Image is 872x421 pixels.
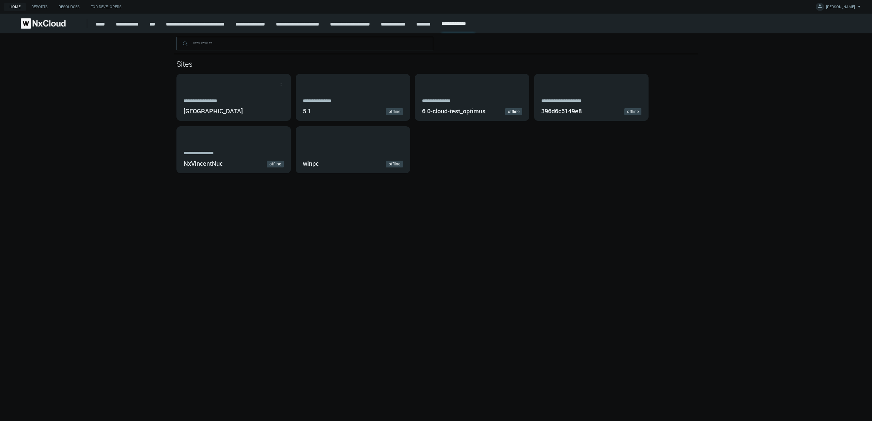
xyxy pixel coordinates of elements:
[85,3,127,11] a: For Developers
[826,4,855,12] span: [PERSON_NAME]
[26,3,53,11] a: Reports
[303,159,319,167] nx-search-highlight: winpc
[184,159,223,167] nx-search-highlight: NxVincentNuc
[386,108,403,115] a: offline
[303,107,311,115] nx-search-highlight: 5.1
[267,161,284,167] a: offline
[176,59,192,69] span: Sites
[53,3,85,11] a: Resources
[422,107,485,115] nx-search-highlight: 6.0-cloud-test_optimus
[505,108,522,115] a: offline
[184,107,243,115] nx-search-highlight: [GEOGRAPHIC_DATA]
[386,161,403,167] a: offline
[21,18,66,29] img: Nx Cloud logo
[541,107,582,115] nx-search-highlight: 396d6c5149e8
[4,3,26,11] a: Home
[624,108,641,115] a: offline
